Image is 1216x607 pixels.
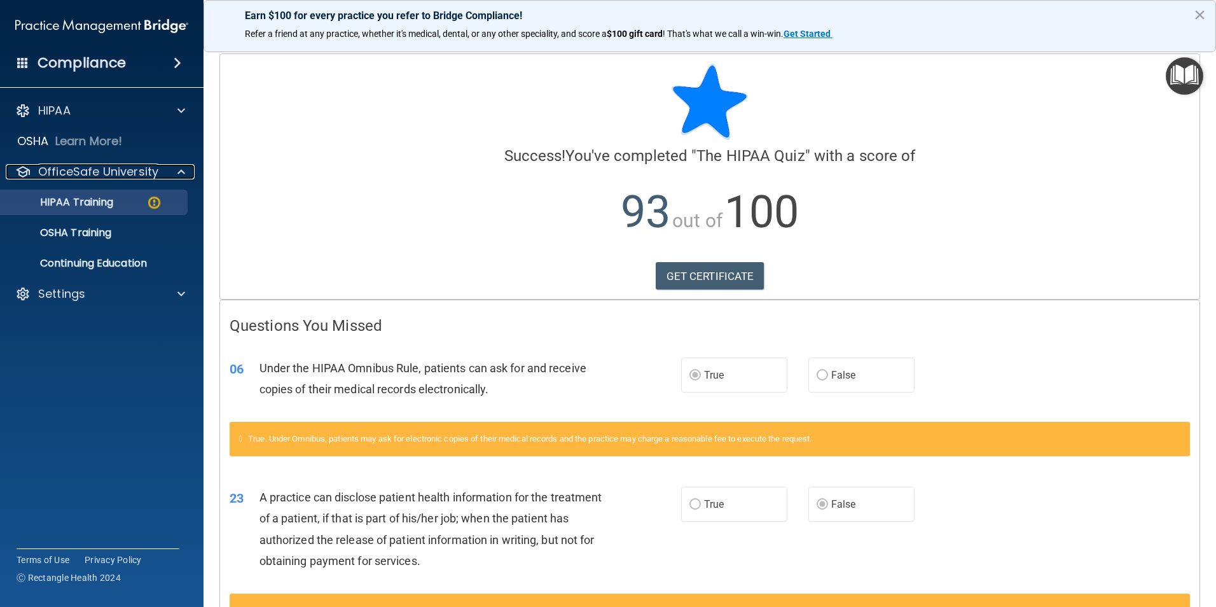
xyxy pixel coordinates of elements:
span: ! That's what we call a win-win. [663,29,784,39]
a: Get Started [784,29,833,39]
span: True [704,498,724,510]
input: True [689,500,701,510]
p: OSHA [17,134,49,149]
button: Close [1194,4,1206,25]
img: blue-star-rounded.9d042014.png [672,64,748,140]
span: The HIPAA Quiz [696,147,805,165]
a: Privacy Policy [85,554,142,566]
strong: Get Started [784,29,831,39]
a: Terms of Use [17,554,69,566]
h4: Questions You Missed [230,317,1190,334]
p: OSHA Training [8,227,111,239]
p: HIPAA [38,103,71,118]
p: Continuing Education [8,257,182,270]
input: False [817,371,828,380]
input: False [817,500,828,510]
span: False [831,369,856,381]
p: HIPAA Training [8,196,113,209]
p: Earn $100 for every practice you refer to Bridge Compliance! [245,10,1175,22]
strong: $100 gift card [607,29,663,39]
p: Settings [38,286,85,302]
input: True [689,371,701,380]
span: True [704,369,724,381]
a: GET CERTIFICATE [656,262,764,290]
span: True. Under Omnibus, patients may ask for electronic copies of their medical records and the prac... [248,434,812,443]
a: OfficeSafe University [15,164,185,179]
p: Learn More! [55,134,123,149]
span: Ⓒ Rectangle Health 2024 [17,571,121,584]
span: Refer a friend at any practice, whether it's medical, dental, or any other speciality, and score a [245,29,607,39]
p: OfficeSafe University [38,164,158,179]
img: PMB logo [15,13,188,39]
span: 93 [621,186,670,238]
span: 06 [230,361,244,377]
a: HIPAA [15,103,185,118]
span: False [831,498,856,510]
h4: Compliance [38,54,126,72]
span: 100 [724,186,799,238]
span: Success! [504,147,566,165]
img: warning-circle.0cc9ac19.png [146,195,162,211]
span: A practice can disclose patient health information for the treatment of a patient, if that is par... [259,491,602,568]
a: Settings [15,286,185,302]
button: Open Resource Center [1166,57,1203,95]
span: out of [672,209,722,232]
span: Under the HIPAA Omnibus Rule, patients can ask for and receive copies of their medical records el... [259,361,586,396]
h4: You've completed " " with a score of [230,148,1190,164]
span: 23 [230,491,244,506]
